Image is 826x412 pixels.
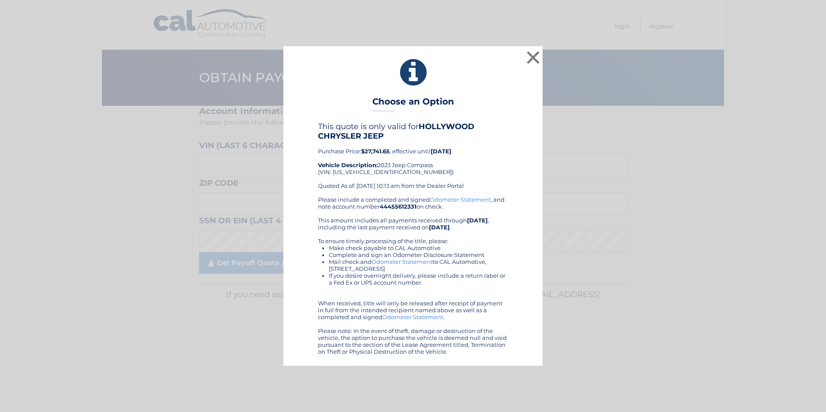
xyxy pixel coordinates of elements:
[329,244,508,251] li: Make check payable to CAL Automotive
[467,217,488,224] b: [DATE]
[329,251,508,258] li: Complete and sign an Odometer Disclosure Statement
[430,196,491,203] a: Odometer Statement
[329,258,508,272] li: Mail check and to CAL Automotive, [STREET_ADDRESS]
[361,148,390,155] b: $27,741.65
[318,162,378,168] strong: Vehicle Description:
[329,272,508,286] li: If you desire overnight delivery, please include a return label or a Fed Ex or UPS account number.
[429,224,450,231] b: [DATE]
[318,196,508,355] div: Please include a completed and signed , and note account number on check. This amount includes al...
[372,258,432,265] a: Odometer Statement
[382,314,443,320] a: Odometer Statement
[318,122,508,196] div: Purchase Price: , effective until 2023 Jeep Compass (VIN: [US_VEHICLE_IDENTIFICATION_NUMBER]) Quo...
[318,122,508,141] h4: This quote is only valid for
[372,96,454,111] h3: Choose an Option
[380,203,416,210] b: 44455612331
[431,148,451,155] b: [DATE]
[318,122,474,141] b: HOLLYWOOD CHRYSLER JEEP
[524,49,542,66] button: ×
